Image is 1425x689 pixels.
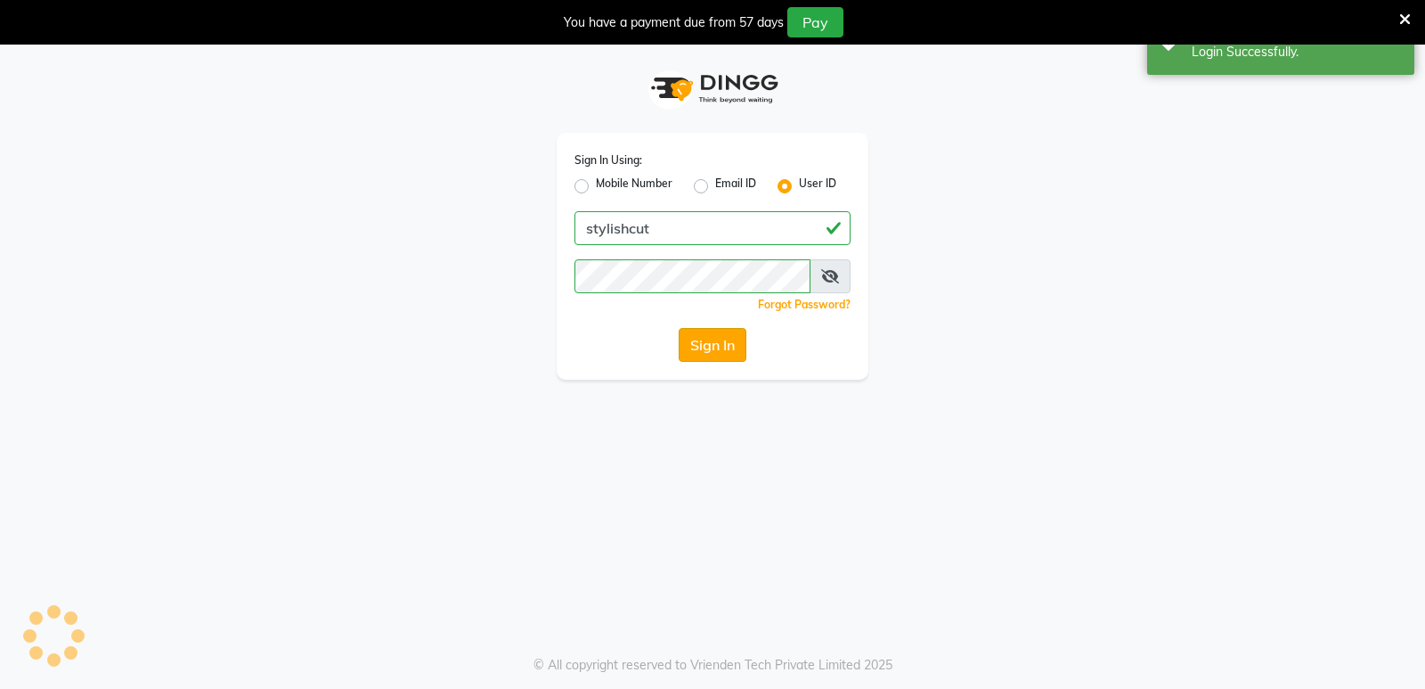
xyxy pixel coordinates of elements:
label: User ID [799,176,836,197]
label: Mobile Number [596,176,672,197]
div: Login Successfully. [1192,43,1401,62]
div: You have a payment due from 57 days [564,13,784,32]
label: Sign In Using: [574,152,642,168]
input: Username [574,211,851,245]
img: logo1.svg [641,62,784,115]
a: Forgot Password? [758,298,851,311]
button: Pay [787,7,843,37]
button: Sign In [679,328,746,362]
label: Email ID [715,176,756,197]
input: Username [574,259,810,293]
